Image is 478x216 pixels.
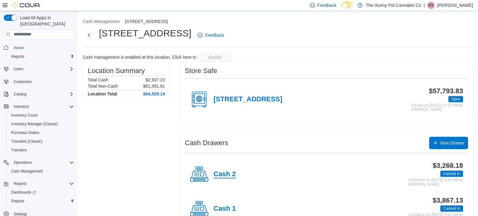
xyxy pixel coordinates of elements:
span: Load All Apps in [GEOGRAPHIC_DATA] [17,15,74,27]
h3: $3,268.18 [433,162,463,169]
button: Reports [6,197,77,205]
span: Transfers (Classic) [11,139,42,144]
a: Dashboards [6,188,77,197]
span: Dashboards [11,190,36,195]
p: Closed on [DATE] 11:37 PM by [PERSON_NAME] [411,103,463,112]
span: disable [208,54,222,60]
button: Transfers [6,146,77,154]
p: Cash management is enabled at this location. Click here to [83,55,196,60]
a: Transfers (Classic) [9,138,45,145]
button: Cash Management [83,19,119,24]
h3: Cash Drawers [185,139,228,147]
span: Users [11,65,74,73]
button: Reports [11,180,29,187]
h4: Cash 1 [213,205,236,213]
span: Reports [14,181,27,186]
p: The Hunny Pot Cannabis Co [366,2,421,9]
button: Purchase Orders [6,128,77,137]
img: Cova [12,2,40,8]
button: Transfers (Classic) [6,137,77,146]
span: Feedback [205,32,224,38]
a: Reports [9,197,27,205]
p: $2,937.23 [146,77,165,82]
span: Inventory Manager (Classic) [11,122,58,126]
a: Inventory Count [9,112,40,119]
h4: Cash 2 [213,170,236,178]
span: Transfers [9,146,74,154]
span: Customers [14,79,32,84]
span: Purchase Orders [11,130,40,135]
h6: Total Cash [88,77,108,82]
h3: Location Summary [88,67,145,75]
span: Inventory Manager (Classic) [9,120,74,128]
span: Reports [11,199,24,204]
span: Catalog [14,92,26,97]
h4: $64,929.14 [143,91,165,96]
button: Catalog [1,90,77,99]
span: Home [11,44,74,52]
span: Inventory [11,103,74,110]
span: Feedback [317,2,336,8]
span: Cashed In [440,205,463,212]
h3: $57,793.83 [429,87,463,95]
button: Inventory [1,102,77,111]
span: Users [14,67,23,71]
button: Operations [1,158,77,167]
button: Home [1,43,77,52]
button: Reports [6,52,77,61]
button: New Drawer [429,137,468,149]
p: Cashed In on [DATE] 8:54 AM by [PERSON_NAME] [408,178,463,186]
span: Reports [11,180,74,187]
a: Feedback [195,29,227,41]
button: Inventory Count [6,111,77,120]
span: Operations [11,159,74,166]
button: Cash Management [6,167,77,176]
h3: Store Safe [185,67,217,75]
h1: [STREET_ADDRESS] [99,27,191,39]
div: Kandice Sparks [427,2,435,9]
a: Customers [11,78,34,85]
span: Cash Management [9,168,74,175]
button: Users [11,65,26,73]
a: Transfers [9,146,29,154]
button: Users [1,65,77,73]
span: Cashed In [443,206,460,211]
span: Operations [14,160,32,165]
span: Customers [11,78,74,85]
button: Inventory Manager (Classic) [6,120,77,128]
a: Dashboards [9,189,39,196]
a: Home [11,44,26,52]
input: Dark Mode [341,2,354,8]
button: Operations [11,159,35,166]
button: Customers [1,77,77,86]
p: | [424,2,425,9]
span: Reports [11,54,24,59]
button: Next [83,29,95,41]
button: [STREET_ADDRESS] [125,19,168,24]
button: Catalog [11,90,29,98]
span: Purchase Orders [9,129,74,136]
span: Dashboards [9,189,74,196]
a: Inventory Manager (Classic) [9,120,60,128]
a: Purchase Orders [9,129,42,136]
span: Transfers (Classic) [9,138,74,145]
span: Home [14,45,24,50]
h4: Location Total [88,91,117,96]
h3: $3,867.13 [433,197,463,204]
span: Open [451,96,460,102]
button: disable [198,52,232,62]
h4: [STREET_ADDRESS] [213,95,282,103]
span: Catalog [11,90,74,98]
button: Reports [1,179,77,188]
p: $61,991.91 [143,84,165,89]
span: Inventory [14,104,29,109]
span: Reports [9,197,74,205]
a: Cash Management [9,168,45,175]
span: Inventory Count [9,112,74,119]
span: Open [448,96,463,102]
nav: An example of EuiBreadcrumbs [83,18,473,26]
span: Reports [9,53,74,60]
span: Inventory Count [11,113,38,118]
span: New Drawer [440,140,464,146]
